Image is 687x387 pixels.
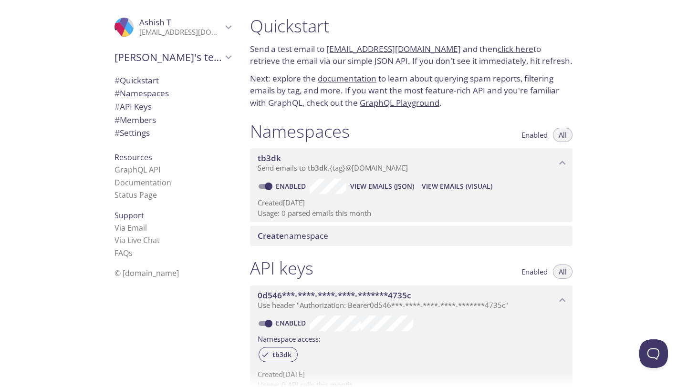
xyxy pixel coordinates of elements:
[258,153,281,163] span: tb3dk
[259,347,298,362] div: tb3dk
[516,128,553,142] button: Enabled
[274,318,310,327] a: Enabled
[250,121,350,142] h1: Namespaces
[107,11,239,43] div: Ashish T
[350,181,414,192] span: View Emails (JSON)
[139,28,222,37] p: [EMAIL_ADDRESS][DOMAIN_NAME]
[258,230,284,241] span: Create
[553,265,572,279] button: All
[114,101,152,112] span: API Keys
[114,248,133,258] a: FAQ
[114,101,120,112] span: #
[250,72,572,109] p: Next: explore the to learn about querying spam reports, filtering emails by tag, and more. If you...
[250,257,313,279] h1: API keys
[346,179,418,194] button: View Emails (JSON)
[107,100,239,113] div: API Keys
[107,45,239,70] div: Ashish's team
[114,152,152,163] span: Resources
[553,128,572,142] button: All
[267,350,297,359] span: tb3dk
[114,235,160,245] a: Via Live Chat
[308,163,328,173] span: tb3dk
[258,198,565,208] p: Created [DATE]
[114,127,150,138] span: Settings
[258,369,565,379] p: Created [DATE]
[114,177,171,188] a: Documentation
[114,75,120,86] span: #
[114,190,157,200] a: Status Page
[107,126,239,140] div: Team Settings
[114,51,222,64] span: [PERSON_NAME]'s team
[250,226,572,246] div: Create namespace
[114,223,147,233] a: Via Email
[639,339,668,368] iframe: Help Scout Beacon - Open
[107,87,239,100] div: Namespaces
[274,182,310,191] a: Enabled
[326,43,461,54] a: [EMAIL_ADDRESS][DOMAIN_NAME]
[516,265,553,279] button: Enabled
[107,113,239,127] div: Members
[107,74,239,87] div: Quickstart
[250,43,572,67] p: Send a test email to and then to retrieve the email via our simple JSON API. If you don't see it ...
[129,248,133,258] span: s
[250,148,572,178] div: tb3dk namespace
[114,127,120,138] span: #
[422,181,492,192] span: View Emails (Visual)
[114,114,120,125] span: #
[114,75,159,86] span: Quickstart
[258,163,408,173] span: Send emails to . {tag} @[DOMAIN_NAME]
[318,73,376,84] a: documentation
[498,43,533,54] a: click here
[114,88,169,99] span: Namespaces
[139,17,171,28] span: Ashish T
[114,210,144,221] span: Support
[360,97,439,108] a: GraphQL Playground
[418,179,496,194] button: View Emails (Visual)
[114,88,120,99] span: #
[258,331,321,345] label: Namespace access:
[258,230,328,241] span: namespace
[114,114,156,125] span: Members
[114,268,179,278] span: © [DOMAIN_NAME]
[250,15,572,37] h1: Quickstart
[114,164,160,175] a: GraphQL API
[258,208,565,218] p: Usage: 0 parsed emails this month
